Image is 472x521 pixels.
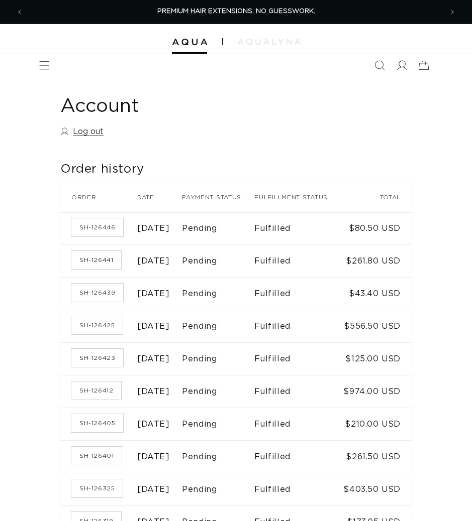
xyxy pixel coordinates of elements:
[254,278,341,310] td: Fulfilled
[60,162,412,177] h2: Order history
[254,245,341,278] td: Fulfilled
[182,212,254,245] td: Pending
[182,441,254,473] td: Pending
[71,349,123,367] a: Order number SH-126423
[157,8,315,15] span: PREMIUM HAIR EXTENSIONS. NO GUESSWORK.
[71,316,123,334] a: Order number SH-126425
[254,408,341,441] td: Fulfilled
[254,212,341,245] td: Fulfilled
[238,39,301,45] img: aqualyna.com
[341,441,412,473] td: $261.50 USD
[441,1,463,23] button: Next announcement
[341,245,412,278] td: $261.80 USD
[341,408,412,441] td: $210.00 USD
[60,94,412,119] h1: Account
[33,54,55,76] summary: Menu
[137,257,170,265] time: [DATE]
[60,124,104,139] a: Log out
[254,441,341,473] td: Fulfilled
[71,381,121,400] a: Order number SH-126412
[341,310,412,343] td: $556.50 USD
[182,245,254,278] td: Pending
[182,375,254,408] td: Pending
[254,343,341,375] td: Fulfilled
[71,218,123,236] a: Order number SH-126446
[341,212,412,245] td: $80.50 USD
[137,420,170,428] time: [DATE]
[254,310,341,343] td: Fulfilled
[254,375,341,408] td: Fulfilled
[182,310,254,343] td: Pending
[71,251,121,269] a: Order number SH-126441
[71,284,123,302] a: Order number SH-126439
[182,343,254,375] td: Pending
[137,387,170,396] time: [DATE]
[137,182,182,212] th: Date
[71,414,123,432] a: Order number SH-126405
[137,224,170,232] time: [DATE]
[137,453,170,461] time: [DATE]
[182,473,254,506] td: Pending
[137,485,170,493] time: [DATE]
[137,290,170,298] time: [DATE]
[254,182,341,212] th: Fulfillment status
[368,54,391,76] summary: Search
[341,375,412,408] td: $974.00 USD
[182,278,254,310] td: Pending
[71,479,123,497] a: Order number SH-126325
[341,182,412,212] th: Total
[341,343,412,375] td: $125.00 USD
[172,39,207,46] img: Aqua Hair Extensions
[341,278,412,310] td: $43.40 USD
[9,1,31,23] button: Previous announcement
[254,473,341,506] td: Fulfilled
[182,408,254,441] td: Pending
[60,182,137,212] th: Order
[137,355,170,363] time: [DATE]
[182,182,254,212] th: Payment status
[341,473,412,506] td: $403.50 USD
[137,322,170,330] time: [DATE]
[71,447,122,465] a: Order number SH-126401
